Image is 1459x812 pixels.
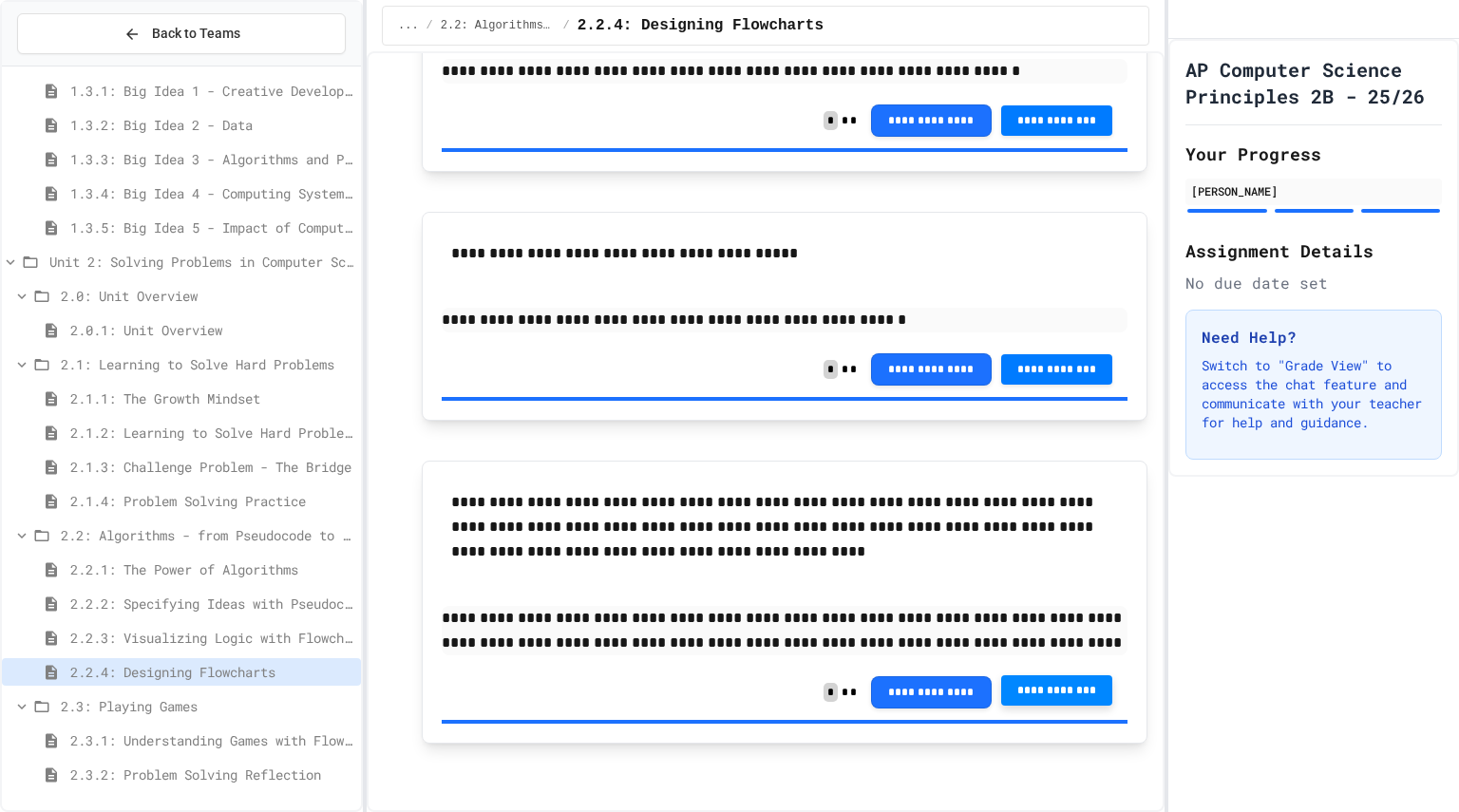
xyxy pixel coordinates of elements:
span: 2.1: Learning to Solve Hard Problems [61,354,353,374]
span: 2.2: Algorithms - from Pseudocode to Flowcharts [61,525,353,545]
h2: Assignment Details [1185,237,1442,264]
div: No due date set [1185,272,1442,294]
span: 2.1.1: The Growth Mindset [70,388,353,408]
span: 1.3.2: Big Idea 2 - Data [70,115,353,135]
h2: Your Progress [1185,141,1442,167]
span: 1.3.5: Big Idea 5 - Impact of Computing [70,217,353,237]
span: 2.2.1: The Power of Algorithms [70,559,353,579]
span: 2.0: Unit Overview [61,286,353,306]
span: 2.2.4: Designing Flowcharts [70,662,353,682]
span: 2.1.2: Learning to Solve Hard Problems [70,423,353,443]
button: Back to Teams [17,13,346,54]
span: Unit 2: Solving Problems in Computer Science [49,252,353,272]
span: 2.1.4: Problem Solving Practice [70,491,353,511]
span: 1.3.4: Big Idea 4 - Computing Systems and Networks [70,183,353,203]
span: 2.2.2: Specifying Ideas with Pseudocode [70,594,353,614]
div: [PERSON_NAME] [1191,182,1436,199]
span: 2.3.1: Understanding Games with Flowcharts [70,730,353,750]
h3: Need Help? [1202,326,1426,349]
p: Switch to "Grade View" to access the chat feature and communicate with your teacher for help and ... [1202,356,1426,432]
span: / [563,18,570,33]
span: ... [398,18,419,33]
span: 2.1.3: Challenge Problem - The Bridge [70,457,353,477]
h1: AP Computer Science Principles 2B - 25/26 [1185,56,1442,109]
span: Back to Teams [152,24,240,44]
span: 1.3.3: Big Idea 3 - Algorithms and Programming [70,149,353,169]
span: 2.0.1: Unit Overview [70,320,353,340]
span: / [426,18,433,33]
span: 1.3.1: Big Idea 1 - Creative Development [70,81,353,101]
span: 2.2.4: Designing Flowcharts [578,14,824,37]
span: 2.3: Playing Games [61,696,353,716]
span: 2.2.3: Visualizing Logic with Flowcharts [70,628,353,648]
span: 2.3.2: Problem Solving Reflection [70,765,353,784]
span: 2.2: Algorithms - from Pseudocode to Flowcharts [441,18,556,33]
